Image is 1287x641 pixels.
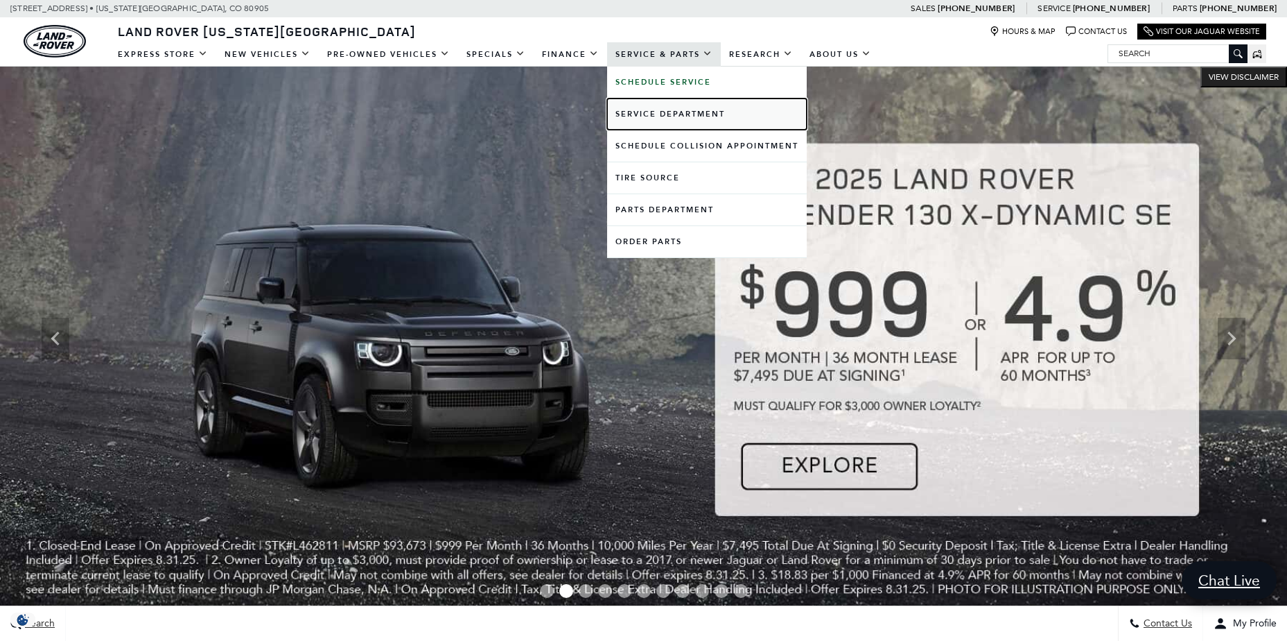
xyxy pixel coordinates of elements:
a: land-rover [24,25,86,58]
div: Previous [42,318,69,359]
a: Pre-Owned Vehicles [319,42,458,67]
b: Schedule Service [615,77,711,87]
span: Chat Live [1191,571,1267,590]
a: Contact Us [1066,26,1127,37]
span: Go to slide 4 [598,584,612,598]
span: Go to slide 1 [540,584,554,598]
span: Go to slide 11 [734,584,748,598]
span: Contact Us [1140,618,1192,630]
a: [PHONE_NUMBER] [938,3,1015,14]
a: Land Rover [US_STATE][GEOGRAPHIC_DATA] [110,23,424,40]
img: Land Rover [24,25,86,58]
span: Go to slide 5 [618,584,631,598]
button: VIEW DISCLAIMER [1200,67,1287,87]
div: Next [1218,318,1245,359]
a: Service & Parts [607,42,721,67]
span: My Profile [1227,618,1277,630]
span: Go to slide 7 [656,584,670,598]
a: Parts Department [607,194,807,225]
span: Go to slide 8 [676,584,690,598]
span: Go to slide 3 [579,584,593,598]
a: Visit Our Jaguar Website [1144,26,1260,37]
span: Service [1038,3,1070,13]
section: Click to Open Cookie Consent Modal [7,613,39,627]
a: [PHONE_NUMBER] [1200,3,1277,14]
a: Specials [458,42,534,67]
a: Tire Source [607,162,807,194]
img: Opt-Out Icon [7,613,39,627]
span: Sales [911,3,936,13]
a: [PHONE_NUMBER] [1073,3,1150,14]
input: Search [1108,45,1247,62]
span: Go to slide 9 [695,584,709,598]
button: Open user profile menu [1203,606,1287,641]
a: Hours & Map [990,26,1056,37]
a: Order Parts [607,226,807,257]
a: Chat Live [1182,561,1277,599]
span: Land Rover [US_STATE][GEOGRAPHIC_DATA] [118,23,416,40]
a: Schedule Service [607,67,807,98]
a: Finance [534,42,607,67]
a: Research [721,42,801,67]
span: Go to slide 10 [715,584,728,598]
a: Service Department [607,99,807,130]
span: VIEW DISCLAIMER [1209,71,1279,83]
nav: Main Navigation [110,42,879,67]
a: Schedule Collision Appointment [607,130,807,162]
span: Go to slide 6 [637,584,651,598]
span: Parts [1173,3,1198,13]
span: Go to slide 2 [559,584,573,598]
a: [STREET_ADDRESS] • [US_STATE][GEOGRAPHIC_DATA], CO 80905 [10,3,269,13]
a: New Vehicles [216,42,319,67]
a: EXPRESS STORE [110,42,216,67]
a: About Us [801,42,879,67]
